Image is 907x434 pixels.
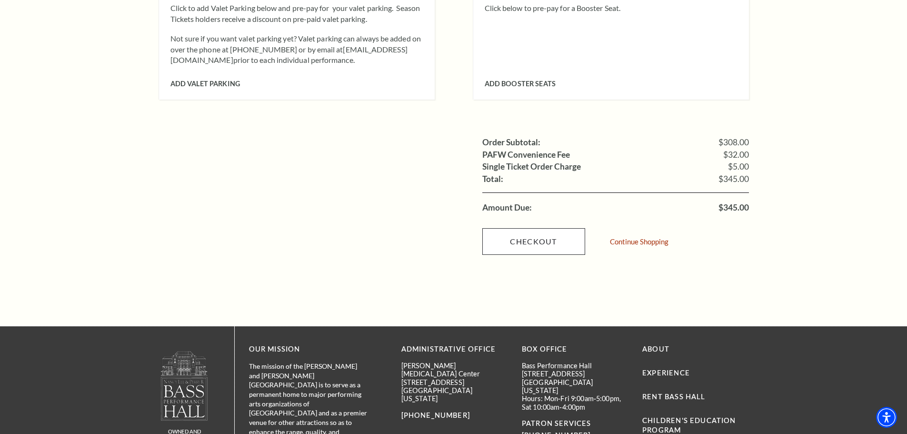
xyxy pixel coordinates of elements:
[401,410,508,422] p: [PHONE_NUMBER]
[482,151,570,159] label: PAFW Convenience Fee
[249,343,368,355] p: OUR MISSION
[642,416,736,434] a: Children's Education Program
[482,162,581,171] label: Single Ticket Order Charge
[718,175,749,183] span: $345.00
[718,203,749,212] span: $345.00
[160,351,209,421] img: owned and operated by Performing Arts Fort Worth, A NOT-FOR-PROFIT 501(C)3 ORGANIZATION
[728,162,749,171] span: $5.00
[485,80,556,88] span: Add Booster Seats
[522,378,628,395] p: [GEOGRAPHIC_DATA][US_STATE]
[723,151,749,159] span: $32.00
[482,228,585,255] a: Checkout
[482,203,532,212] label: Amount Due:
[401,343,508,355] p: Administrative Office
[401,378,508,386] p: [STREET_ADDRESS]
[522,394,628,411] p: Hours: Mon-Fri 9:00am-5:00pm, Sat 10:00am-4:00pm
[610,238,668,245] a: Continue Shopping
[522,343,628,355] p: BOX OFFICE
[642,345,669,353] a: About
[718,138,749,147] span: $308.00
[642,369,690,377] a: Experience
[522,370,628,378] p: [STREET_ADDRESS]
[876,407,897,428] div: Accessibility Menu
[482,138,540,147] label: Order Subtotal:
[401,386,508,403] p: [GEOGRAPHIC_DATA][US_STATE]
[482,175,503,183] label: Total:
[642,393,705,401] a: Rent Bass Hall
[485,3,738,13] p: Click below to pre-pay for a Booster Seat.
[401,362,508,378] p: [PERSON_NAME][MEDICAL_DATA] Center
[170,3,423,24] p: Click to add Valet Parking below and pre-pay for your valet parking. Season Tickets holders recei...
[170,80,240,88] span: Add Valet Parking
[170,33,423,65] p: Not sure if you want valet parking yet? Valet parking can always be added on over the phone at [P...
[522,362,628,370] p: Bass Performance Hall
